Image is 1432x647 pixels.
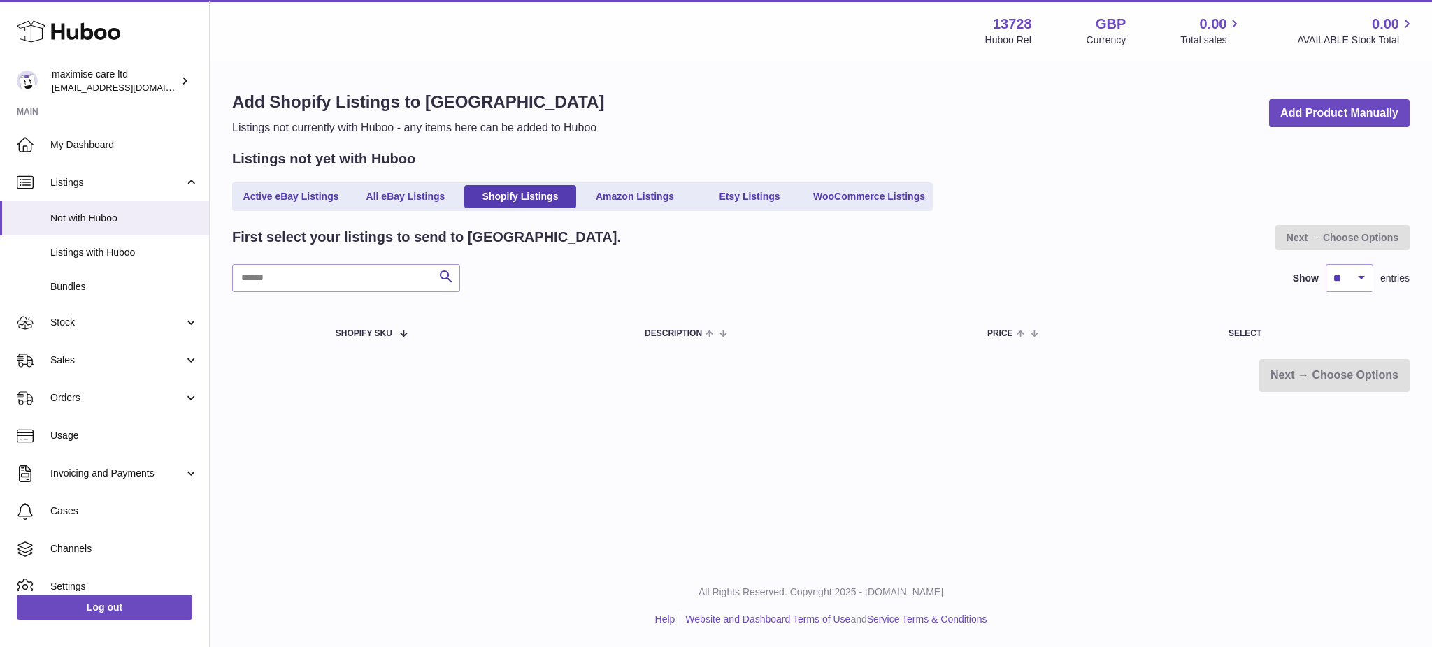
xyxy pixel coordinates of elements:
[232,228,621,247] h2: First select your listings to send to [GEOGRAPHIC_DATA].
[50,354,184,367] span: Sales
[1180,34,1243,47] span: Total sales
[694,185,805,208] a: Etsy Listings
[1087,34,1126,47] div: Currency
[221,586,1421,599] p: All Rights Reserved. Copyright 2025 - [DOMAIN_NAME]
[50,467,184,480] span: Invoicing and Payments
[867,613,987,625] a: Service Terms & Conditions
[50,246,199,259] span: Listings with Huboo
[1096,15,1126,34] strong: GBP
[50,138,199,152] span: My Dashboard
[50,542,199,555] span: Channels
[1200,15,1227,34] span: 0.00
[1269,99,1410,128] a: Add Product Manually
[1229,329,1396,338] div: Select
[350,185,461,208] a: All eBay Listings
[50,504,199,518] span: Cases
[50,429,199,442] span: Usage
[232,91,604,113] h1: Add Shopify Listings to [GEOGRAPHIC_DATA]
[50,280,199,293] span: Bundles
[1180,15,1243,47] a: 0.00 Total sales
[1380,272,1410,285] span: entries
[579,185,691,208] a: Amazon Listings
[336,329,392,338] span: Shopify SKU
[1293,272,1319,285] label: Show
[17,71,38,92] img: internalAdmin-13728@internal.huboo.com
[655,613,675,625] a: Help
[464,185,576,208] a: Shopify Listings
[1297,15,1415,47] a: 0.00 AVAILABLE Stock Total
[645,329,702,338] span: Description
[680,613,987,626] li: and
[52,68,178,94] div: maximise care ltd
[232,150,415,168] h2: Listings not yet with Huboo
[1372,15,1399,34] span: 0.00
[50,316,184,329] span: Stock
[50,580,199,593] span: Settings
[50,212,199,225] span: Not with Huboo
[235,185,347,208] a: Active eBay Listings
[993,15,1032,34] strong: 13728
[808,185,930,208] a: WooCommerce Listings
[50,176,184,189] span: Listings
[1297,34,1415,47] span: AVAILABLE Stock Total
[232,120,604,136] p: Listings not currently with Huboo - any items here can be added to Huboo
[52,82,206,93] span: [EMAIL_ADDRESS][DOMAIN_NAME]
[685,613,850,625] a: Website and Dashboard Terms of Use
[987,329,1013,338] span: Price
[50,391,184,405] span: Orders
[985,34,1032,47] div: Huboo Ref
[17,595,192,620] a: Log out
